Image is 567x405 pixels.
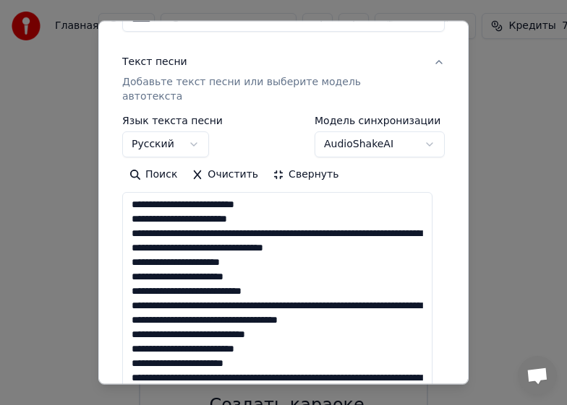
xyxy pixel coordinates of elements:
[265,163,346,186] button: Свернуть
[122,55,187,69] div: Текст песни
[315,116,445,126] label: Модель синхронизации
[122,43,445,116] button: Текст песниДобавьте текст песни или выберите модель автотекста
[122,116,223,126] label: Язык текста песни
[122,75,422,104] p: Добавьте текст песни или выберите модель автотекста
[184,163,265,186] button: Очистить
[122,163,184,186] button: Поиск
